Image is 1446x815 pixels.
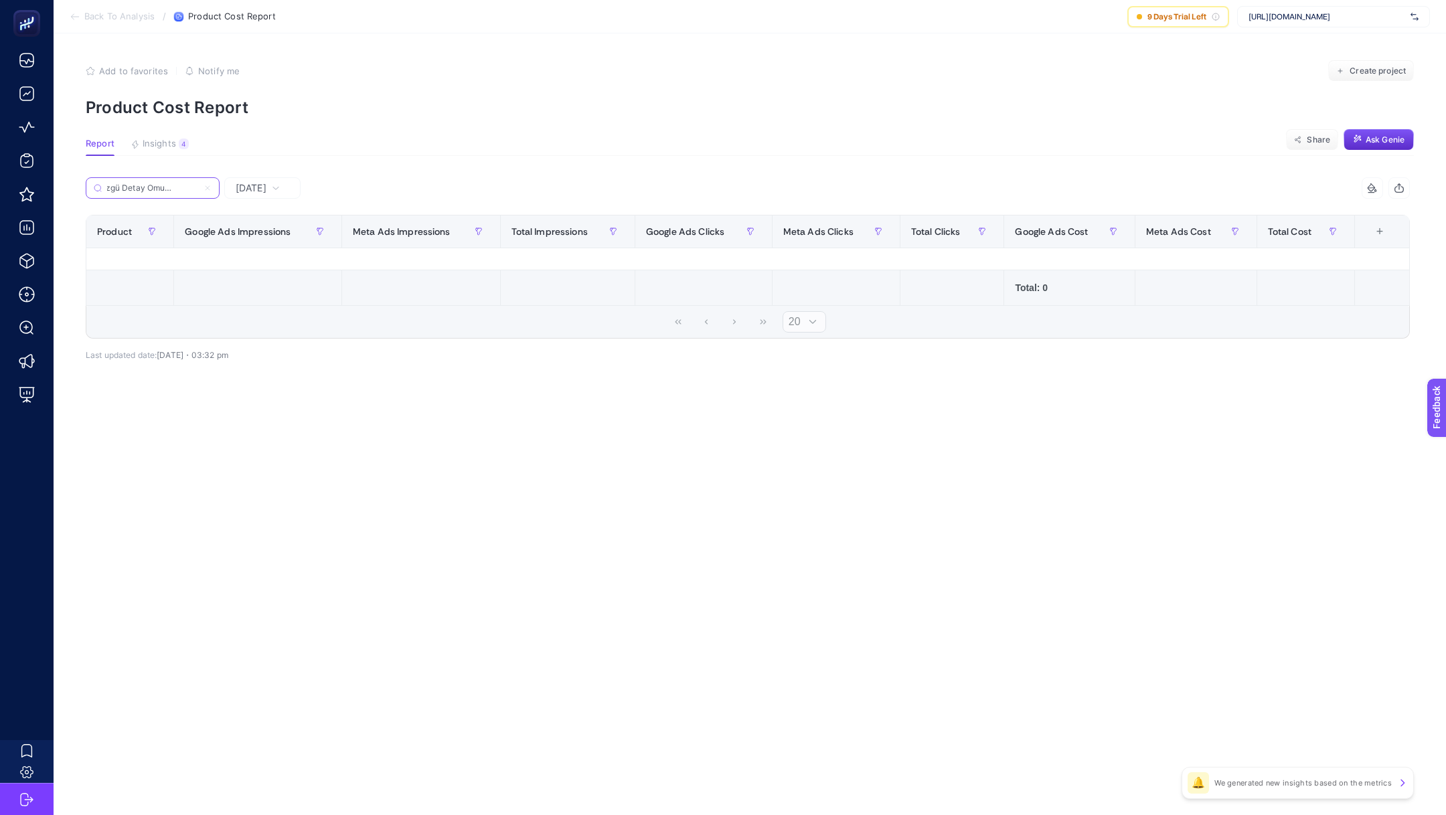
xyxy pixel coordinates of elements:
[236,181,266,195] span: [DATE]
[1015,281,1123,294] div: Total: 0
[86,199,1410,360] div: Yesterday
[911,226,961,237] span: Total Clicks
[1411,10,1419,23] img: svg%3e
[97,226,132,237] span: Product
[99,66,168,76] span: Add to favorites
[511,226,588,237] span: Total Impressions
[1249,11,1405,22] span: [URL][DOMAIN_NAME]
[86,350,157,360] span: Last updated date:
[1286,129,1338,151] button: Share
[86,66,168,76] button: Add to favorites
[179,139,189,149] div: 4
[86,139,114,149] span: Report
[1328,60,1414,82] button: Create project
[84,11,155,22] span: Back To Analysis
[1344,129,1414,151] button: Ask Genie
[353,226,451,237] span: Meta Ads Impressions
[185,226,291,237] span: Google Ads Impressions
[1015,226,1088,237] span: Google Ads Cost
[1366,134,1404,145] span: Ask Genie
[1307,134,1330,145] span: Share
[143,139,176,149] span: Insights
[1350,66,1406,76] span: Create project
[783,226,854,237] span: Meta Ads Clicks
[1366,226,1376,256] div: 10 items selected
[86,98,1414,117] p: Product Cost Report
[8,4,51,15] span: Feedback
[1146,226,1211,237] span: Meta Ads Cost
[1147,11,1206,22] span: 9 Days Trial Left
[198,66,240,76] span: Notify me
[1367,226,1392,237] div: +
[1268,226,1311,237] span: Total Cost
[107,183,198,193] input: Search
[157,350,228,360] span: [DATE]・03:32 pm
[188,11,275,22] span: Product Cost Report
[163,11,166,21] span: /
[185,66,240,76] button: Notify me
[646,226,724,237] span: Google Ads Clicks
